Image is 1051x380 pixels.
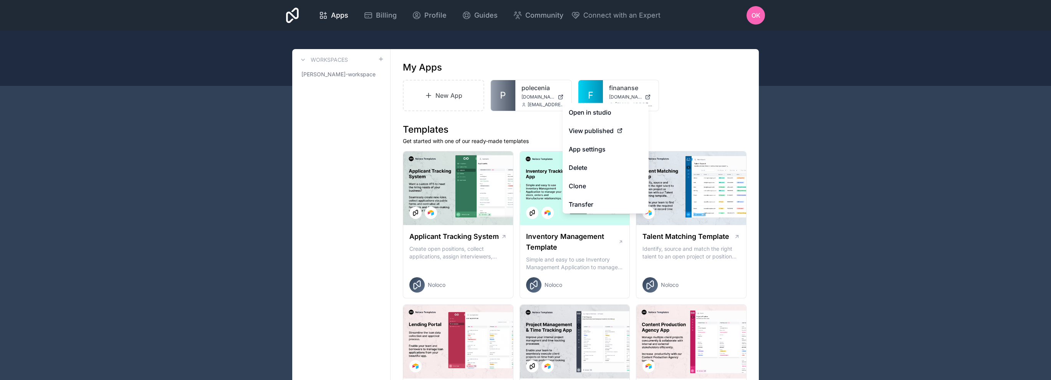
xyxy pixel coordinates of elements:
h3: Workspaces [311,56,348,64]
a: [PERSON_NAME]-workspace [298,67,384,81]
a: [DOMAIN_NAME] [609,94,653,100]
p: Get started with one of our ready-made templates [403,137,746,145]
button: Delete [563,158,649,177]
span: [EMAIL_ADDRESS][DOMAIN_NAME] [615,102,653,108]
span: Profile [424,10,447,21]
h1: My Apps [403,61,442,74]
h1: Applicant Tracking System [409,231,499,242]
span: F [588,89,593,102]
a: New App [403,80,484,111]
a: [DOMAIN_NAME] [521,94,565,100]
a: Billing [358,7,403,24]
span: P [500,89,506,102]
a: P [491,80,515,111]
a: Transfer [563,195,649,214]
a: Profile [406,7,453,24]
img: Airtable Logo [412,363,419,369]
span: View published [569,126,614,135]
h1: Inventory Management Template [526,231,618,253]
span: Noloco [428,281,445,289]
a: View published [563,122,649,140]
iframe: Intercom live chat [1025,354,1043,372]
p: Simple and easy to use Inventory Management Application to manage your stock, orders and Manufact... [526,256,624,271]
a: Community [507,7,569,24]
a: polecenia [521,83,565,92]
h1: Talent Matching Template [642,231,729,242]
img: Airtable Logo [428,210,434,216]
span: Connect with an Expert [583,10,660,21]
span: OK [751,11,760,20]
p: Identify, source and match the right talent to an open project or position with our Talent Matchi... [642,245,740,260]
span: [PERSON_NAME]-workspace [301,71,376,78]
span: [EMAIL_ADDRESS][DOMAIN_NAME] [528,102,565,108]
span: Billing [376,10,397,21]
a: Apps [313,7,354,24]
a: Workspaces [298,55,348,64]
span: Apps [331,10,348,21]
a: Guides [456,7,504,24]
button: Connect with an Expert [571,10,660,21]
img: Airtable Logo [645,210,652,216]
span: Community [525,10,563,21]
img: Airtable Logo [545,363,551,369]
span: [DOMAIN_NAME] [609,94,642,100]
h1: Templates [403,123,746,136]
a: Clone [563,177,649,195]
img: Airtable Logo [645,363,652,369]
a: App settings [563,140,649,158]
a: Open in studio [563,103,649,122]
span: [DOMAIN_NAME] [521,94,554,100]
p: Create open positions, collect applications, assign interviewers, centralise candidate feedback a... [409,245,507,260]
a: F [578,80,603,111]
img: Airtable Logo [545,210,551,216]
span: Noloco [545,281,562,289]
a: finananse [609,83,653,92]
span: Noloco [661,281,679,289]
span: Guides [474,10,498,21]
